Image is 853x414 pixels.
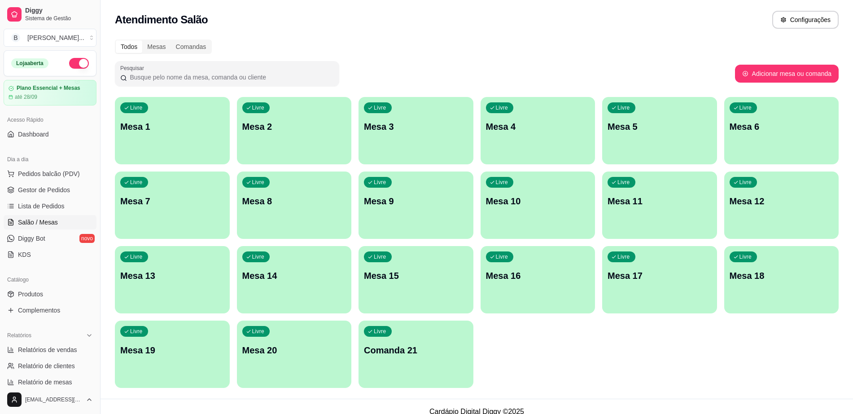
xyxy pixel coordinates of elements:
p: Livre [496,104,508,111]
div: [PERSON_NAME] ... [27,33,84,42]
span: B [11,33,20,42]
a: Produtos [4,287,96,301]
button: LivreMesa 19 [115,321,230,388]
p: Mesa 2 [242,120,346,133]
p: Livre [617,179,630,186]
button: LivreMesa 10 [481,172,595,239]
span: Pedidos balcão (PDV) [18,169,80,178]
p: Livre [739,253,752,260]
p: Mesa 13 [120,269,224,282]
span: Relatórios [7,332,31,339]
p: Mesa 18 [730,269,834,282]
p: Mesa 14 [242,269,346,282]
p: Mesa 15 [364,269,468,282]
p: Livre [252,253,265,260]
a: Relatório de mesas [4,375,96,389]
button: LivreMesa 3 [359,97,473,164]
p: Comanda 21 [364,344,468,357]
label: Pesquisar [120,64,147,72]
p: Mesa 5 [608,120,712,133]
button: LivreMesa 20 [237,321,352,388]
p: Livre [130,179,143,186]
a: Salão / Mesas [4,215,96,229]
span: Relatório de clientes [18,361,75,370]
span: Relatório de mesas [18,378,72,387]
p: Mesa 3 [364,120,468,133]
button: LivreMesa 16 [481,246,595,313]
span: Diggy [25,7,93,15]
a: Dashboard [4,127,96,141]
p: Livre [496,179,508,186]
p: Mesa 4 [486,120,590,133]
p: Livre [617,253,630,260]
button: Adicionar mesa ou comanda [735,65,839,83]
span: Salão / Mesas [18,218,58,227]
p: Livre [374,179,386,186]
div: Loja aberta [11,58,48,68]
p: Mesa 17 [608,269,712,282]
button: LivreMesa 7 [115,172,230,239]
p: Livre [252,179,265,186]
button: LivreMesa 15 [359,246,473,313]
a: Relatório de clientes [4,359,96,373]
p: Mesa 6 [730,120,834,133]
span: Relatórios de vendas [18,345,77,354]
a: Complementos [4,303,96,317]
button: Configurações [772,11,839,29]
article: Plano Essencial + Mesas [17,85,80,92]
button: LivreMesa 17 [602,246,717,313]
p: Mesa 9 [364,195,468,207]
a: DiggySistema de Gestão [4,4,96,25]
p: Livre [739,179,752,186]
p: Mesa 1 [120,120,224,133]
button: LivreMesa 9 [359,172,473,239]
button: Alterar Status [69,58,89,69]
button: [EMAIL_ADDRESS][DOMAIN_NAME] [4,389,96,410]
button: LivreMesa 14 [237,246,352,313]
button: LivreComanda 21 [359,321,473,388]
div: Comandas [171,40,211,53]
p: Mesa 8 [242,195,346,207]
input: Pesquisar [127,73,334,82]
p: Livre [496,253,508,260]
span: Produtos [18,290,43,299]
p: Mesa 16 [486,269,590,282]
p: Livre [374,104,386,111]
span: Sistema de Gestão [25,15,93,22]
span: Gestor de Pedidos [18,185,70,194]
p: Mesa 11 [608,195,712,207]
h2: Atendimento Salão [115,13,208,27]
p: Livre [130,104,143,111]
span: KDS [18,250,31,259]
span: Complementos [18,306,60,315]
p: Livre [252,104,265,111]
a: Plano Essencial + Mesasaté 28/09 [4,80,96,106]
article: até 28/09 [15,93,37,101]
button: Pedidos balcão (PDV) [4,167,96,181]
p: Livre [739,104,752,111]
a: Relatórios de vendas [4,343,96,357]
p: Livre [252,328,265,335]
span: [EMAIL_ADDRESS][DOMAIN_NAME] [25,396,82,403]
button: LivreMesa 2 [237,97,352,164]
button: LivreMesa 11 [602,172,717,239]
button: Select a team [4,29,96,47]
a: Gestor de Pedidos [4,183,96,197]
div: Dia a dia [4,152,96,167]
div: Mesas [142,40,171,53]
p: Mesa 20 [242,344,346,357]
p: Livre [374,253,386,260]
a: Diggy Botnovo [4,231,96,246]
span: Dashboard [18,130,49,139]
button: LivreMesa 8 [237,172,352,239]
p: Mesa 7 [120,195,224,207]
p: Livre [130,253,143,260]
button: LivreMesa 1 [115,97,230,164]
button: LivreMesa 4 [481,97,595,164]
p: Mesa 19 [120,344,224,357]
button: LivreMesa 13 [115,246,230,313]
p: Mesa 12 [730,195,834,207]
p: Mesa 10 [486,195,590,207]
button: LivreMesa 18 [724,246,839,313]
div: Acesso Rápido [4,113,96,127]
